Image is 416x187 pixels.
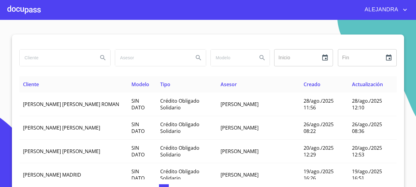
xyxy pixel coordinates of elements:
span: 26/ago./2025 08:22 [304,121,334,134]
button: Search [96,50,110,65]
span: 28/ago./2025 11:56 [304,97,334,111]
span: [PERSON_NAME] [PERSON_NAME] [23,124,100,131]
span: Creado [304,81,320,88]
span: Crédito Obligado Solidario [160,145,199,158]
span: 20/ago./2025 12:29 [304,145,334,158]
input: search [20,50,93,66]
input: search [115,50,189,66]
span: SIN DATO [131,168,145,182]
span: Crédito Obligado Solidario [160,97,199,111]
button: Search [191,50,206,65]
span: [PERSON_NAME] [PERSON_NAME] ROMAN [23,101,119,108]
span: [PERSON_NAME] [221,171,259,178]
span: 28/ago./2025 12:10 [352,97,382,111]
span: Tipo [160,81,170,88]
input: search [211,50,252,66]
span: 19/ago./2025 16:26 [304,168,334,182]
span: Cliente [23,81,39,88]
span: 20/ago./2025 12:53 [352,145,382,158]
button: Search [255,50,270,65]
span: 26/ago./2025 08:36 [352,121,382,134]
span: Asesor [221,81,237,88]
span: Modelo [131,81,149,88]
span: SIN DATO [131,145,145,158]
span: [PERSON_NAME] [221,148,259,155]
span: SIN DATO [131,97,145,111]
span: Actualización [352,81,383,88]
span: Crédito Obligado Solidario [160,168,199,182]
button: account of current user [360,5,409,15]
span: [PERSON_NAME] MADRID [23,171,81,178]
span: SIN DATO [131,121,145,134]
span: [PERSON_NAME] [PERSON_NAME] [23,148,100,155]
span: [PERSON_NAME] [221,124,259,131]
span: ALEJANDRA [360,5,401,15]
span: [PERSON_NAME] [221,101,259,108]
span: Crédito Obligado Solidario [160,121,199,134]
span: 19/ago./2025 16:51 [352,168,382,182]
